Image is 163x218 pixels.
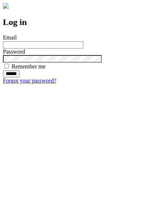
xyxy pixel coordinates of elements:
label: Password [3,49,25,55]
h2: Log in [3,17,160,27]
a: Forgot your password? [3,77,56,84]
img: logo-4e3dc11c47720685a147b03b5a06dd966a58ff35d612b21f08c02c0306f2b779.png [3,3,9,9]
label: Remember me [12,63,46,70]
label: Email [3,34,17,41]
